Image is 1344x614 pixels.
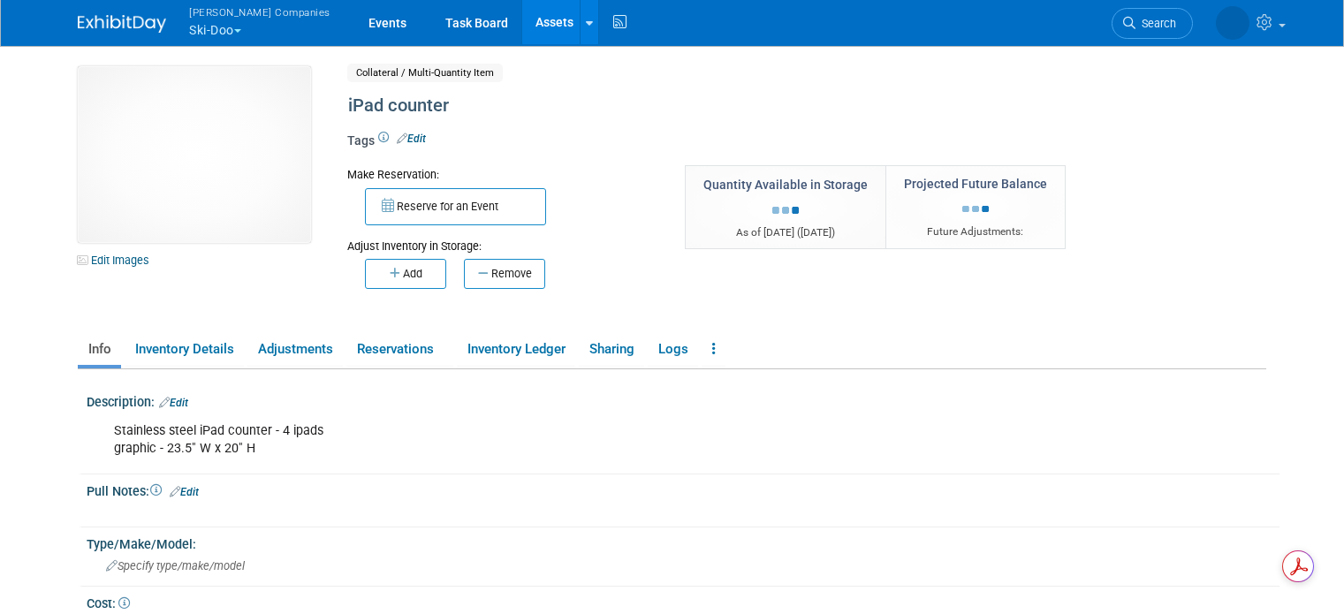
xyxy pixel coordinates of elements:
span: [PERSON_NAME] Companies [189,3,330,21]
span: Specify type/make/model [106,559,245,572]
div: Make Reservation: [347,165,658,183]
button: Add [365,259,446,289]
img: View Images [78,66,311,243]
div: Description: [87,389,1279,412]
button: Reserve for an Event [365,188,546,225]
div: Tags [347,132,1131,162]
a: Search [1112,8,1193,39]
a: Inventory Details [125,334,244,365]
a: Sharing [579,334,644,365]
a: Reservations [346,334,453,365]
div: Cost: [87,590,1279,612]
div: Stainless steel iPad counter - 4 ipads graphic - 23.5" W x 20" H [102,413,1054,466]
a: Logs [648,334,698,365]
div: Adjust Inventory in Storage: [347,225,658,254]
img: loading... [962,206,989,213]
a: Inventory Ledger [457,334,575,365]
span: Search [1135,17,1176,30]
span: [DATE] [801,226,831,239]
div: iPad counter [342,90,1131,122]
div: As of [DATE] ( ) [703,225,868,240]
span: Collateral / Multi-Quantity Item [347,64,503,82]
div: Future Adjustments: [904,224,1047,239]
img: Stephanie Johnson [1216,6,1249,40]
button: Remove [464,259,545,289]
a: Edit [397,133,426,145]
div: Quantity Available in Storage [703,176,868,193]
div: Projected Future Balance [904,175,1047,193]
a: Edit Images [78,249,156,271]
div: Pull Notes: [87,478,1279,501]
a: Adjustments [247,334,343,365]
a: Info [78,334,121,365]
img: ExhibitDay [78,15,166,33]
a: Edit [159,397,188,409]
div: Type/Make/Model: [87,531,1279,553]
a: Edit [170,486,199,498]
img: loading... [772,207,799,214]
